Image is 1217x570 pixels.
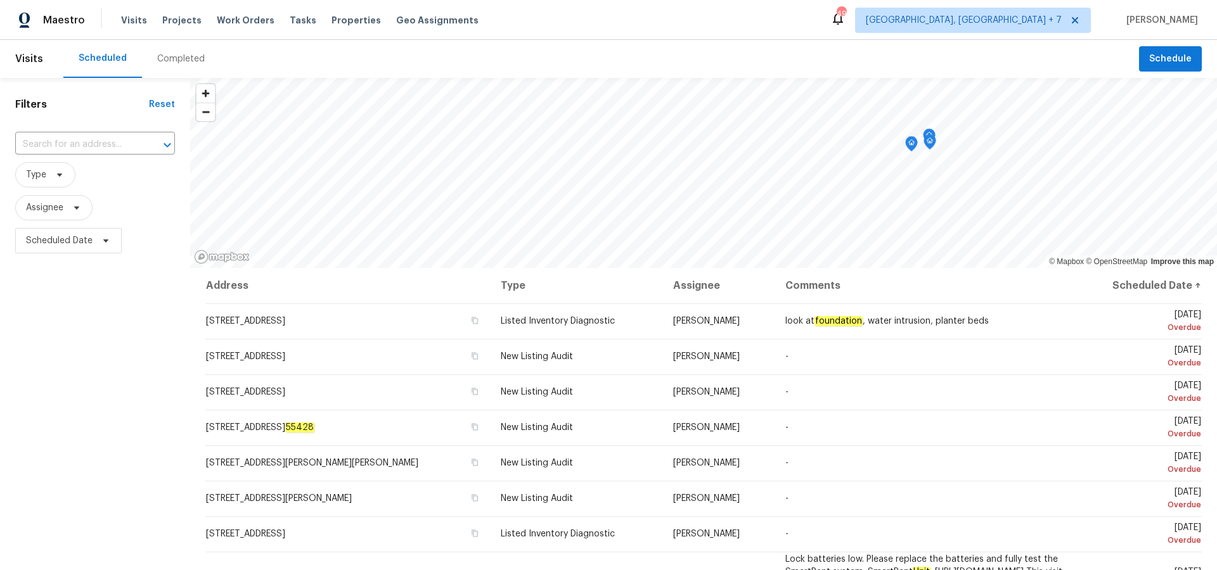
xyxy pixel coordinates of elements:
button: Zoom out [196,103,215,121]
span: [STREET_ADDRESS] [206,352,285,361]
span: [PERSON_NAME] [673,388,740,396]
span: [PERSON_NAME] [673,529,740,538]
span: [DATE] [1084,381,1201,405]
span: [PERSON_NAME] [673,352,740,361]
button: Copy Address [469,528,480,539]
span: [STREET_ADDRESS][PERSON_NAME][PERSON_NAME] [206,459,418,467]
span: Properties [332,14,381,27]
span: [DATE] [1084,523,1201,547]
span: [STREET_ADDRESS] [206,529,285,538]
span: [DATE] [1084,310,1201,334]
div: Overdue [1084,321,1201,334]
span: - [785,423,789,432]
button: Copy Address [469,350,480,362]
th: Assignee [663,268,775,303]
div: Overdue [1084,498,1201,511]
span: Listed Inventory Diagnostic [501,317,615,326]
span: - [785,529,789,538]
div: Map marker [924,134,936,154]
th: Comments [775,268,1074,303]
th: Scheduled Date ↑ [1074,268,1202,303]
span: New Listing Audit [501,494,573,503]
div: Completed [157,53,205,65]
div: Map marker [905,136,918,156]
span: - [785,388,789,396]
button: Copy Address [469,457,480,468]
span: [GEOGRAPHIC_DATA], [GEOGRAPHIC_DATA] + 7 [866,14,1062,27]
div: Overdue [1084,392,1201,405]
span: [STREET_ADDRESS] [206,388,285,396]
div: 49 [837,8,846,20]
button: Copy Address [469,421,480,433]
div: Reset [149,98,175,111]
span: Visits [121,14,147,27]
span: [DATE] [1084,417,1201,440]
th: Address [205,268,491,303]
span: Scheduled Date [26,234,93,247]
div: Overdue [1084,534,1201,547]
span: [DATE] [1084,346,1201,369]
span: Assignee [26,201,63,214]
button: Zoom in [196,84,215,103]
span: Listed Inventory Diagnostic [501,529,615,538]
span: - [785,459,789,467]
a: Mapbox homepage [194,250,250,264]
span: Visits [15,45,43,73]
span: [DATE] [1084,452,1201,476]
span: [DATE] [1084,488,1201,511]
canvas: Map [190,78,1217,268]
span: Maestro [43,14,85,27]
span: [PERSON_NAME] [1121,14,1198,27]
span: [PERSON_NAME] [673,317,740,326]
span: [STREET_ADDRESS] [206,422,314,433]
a: Mapbox [1049,257,1084,266]
th: Type [491,268,664,303]
span: New Listing Audit [501,388,573,396]
div: Overdue [1084,463,1201,476]
div: Scheduled [79,52,127,65]
span: [PERSON_NAME] [673,459,740,467]
span: look at , water intrusion, planter beds [785,316,989,326]
span: Schedule [1149,51,1192,67]
div: Overdue [1084,357,1201,369]
span: New Listing Audit [501,423,573,432]
span: [STREET_ADDRESS] [206,317,285,326]
em: 55428 [285,422,314,433]
span: - [785,494,789,503]
span: Type [26,168,46,181]
button: Copy Address [469,492,480,503]
button: Schedule [1139,46,1202,72]
span: [PERSON_NAME] [673,423,740,432]
span: Tasks [290,16,316,25]
h1: Filters [15,98,149,111]
div: Map marker [923,129,936,148]
input: Search for an address... [15,135,139,155]
a: Improve this map [1151,257,1214,266]
span: Projects [162,14,202,27]
button: Copy Address [469,386,480,397]
button: Copy Address [469,315,480,326]
span: New Listing Audit [501,352,573,361]
span: Geo Assignments [396,14,479,27]
span: Work Orders [217,14,274,27]
span: [PERSON_NAME] [673,494,740,503]
em: foundation [815,316,863,326]
span: [STREET_ADDRESS][PERSON_NAME] [206,494,352,503]
span: - [785,352,789,361]
span: New Listing Audit [501,459,573,467]
a: OpenStreetMap [1086,257,1147,266]
div: Overdue [1084,427,1201,440]
button: Open [158,136,176,154]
